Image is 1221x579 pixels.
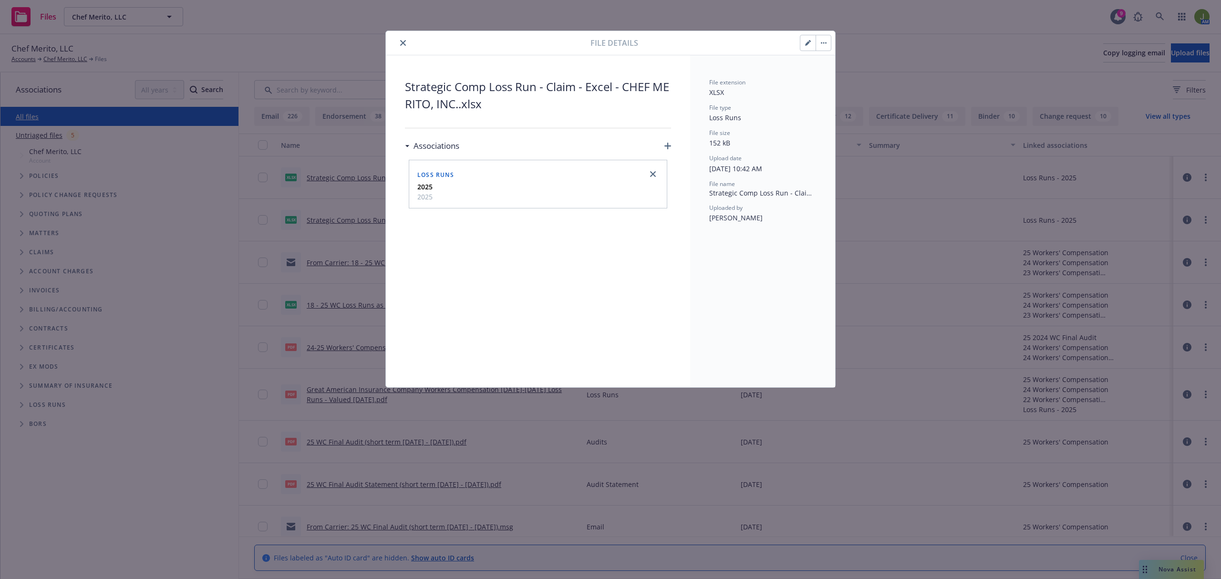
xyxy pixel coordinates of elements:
span: Uploaded by [709,204,743,212]
span: File name [709,180,735,188]
span: Loss Runs [709,113,741,122]
a: close [647,168,659,180]
span: File extension [709,78,745,86]
span: Upload date [709,154,742,162]
h3: Associations [414,140,459,152]
span: Strategic Comp Loss Run - Claim - Excel - CHEF MERITO, INC..xlsx [405,78,671,113]
span: [DATE] 10:42 AM [709,164,762,173]
span: Strategic Comp Loss Run - Claim - Excel - CHEF MERITO, INC..xlsx [709,188,816,198]
span: File size [709,129,730,137]
span: Loss Runs [417,171,454,179]
button: close [397,37,409,49]
span: [PERSON_NAME] [709,213,763,222]
div: Associations [405,140,459,152]
span: 2025 [417,192,433,202]
strong: 2025 [417,182,433,191]
span: File type [709,103,731,112]
span: 152 kB [709,138,730,147]
span: File details [590,37,638,49]
span: XLSX [709,88,724,97]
